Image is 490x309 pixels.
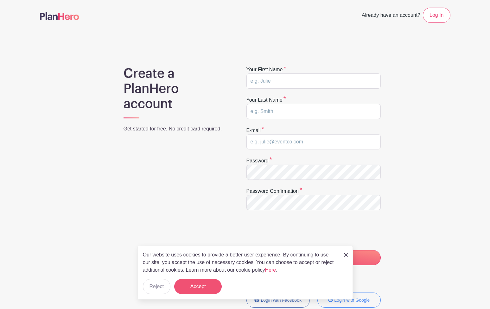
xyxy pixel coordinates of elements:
[246,218,343,243] iframe: reCAPTCHA
[246,293,310,308] button: Login with Facebook
[246,73,381,89] input: e.g. Julie
[362,9,420,23] span: Already have an account?
[423,8,450,23] a: Log In
[246,187,302,195] label: Password confirmation
[246,96,286,104] label: Your last name
[124,125,230,133] p: Get started for free. No credit card required.
[265,267,276,273] a: Here
[246,66,286,73] label: Your first name
[40,12,79,20] img: logo-507f7623f17ff9eddc593b1ce0a138ce2505c220e1c5a4e2b4648c50719b7d32.svg
[143,279,170,294] button: Reject
[246,127,264,134] label: E-mail
[344,253,348,257] img: close_button-5f87c8562297e5c2d7936805f587ecaba9071eb48480494691a3f1689db116b3.svg
[317,293,381,308] button: Login with Google
[143,251,337,274] p: Our website uses cookies to provide a better user experience. By continuing to use our site, you ...
[261,298,302,303] small: Login with Facebook
[334,298,370,303] small: Login with Google
[246,104,381,119] input: e.g. Smith
[174,279,222,294] button: Accept
[246,134,381,149] input: e.g. julie@eventco.com
[246,157,272,165] label: Password
[124,66,230,111] h1: Create a PlanHero account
